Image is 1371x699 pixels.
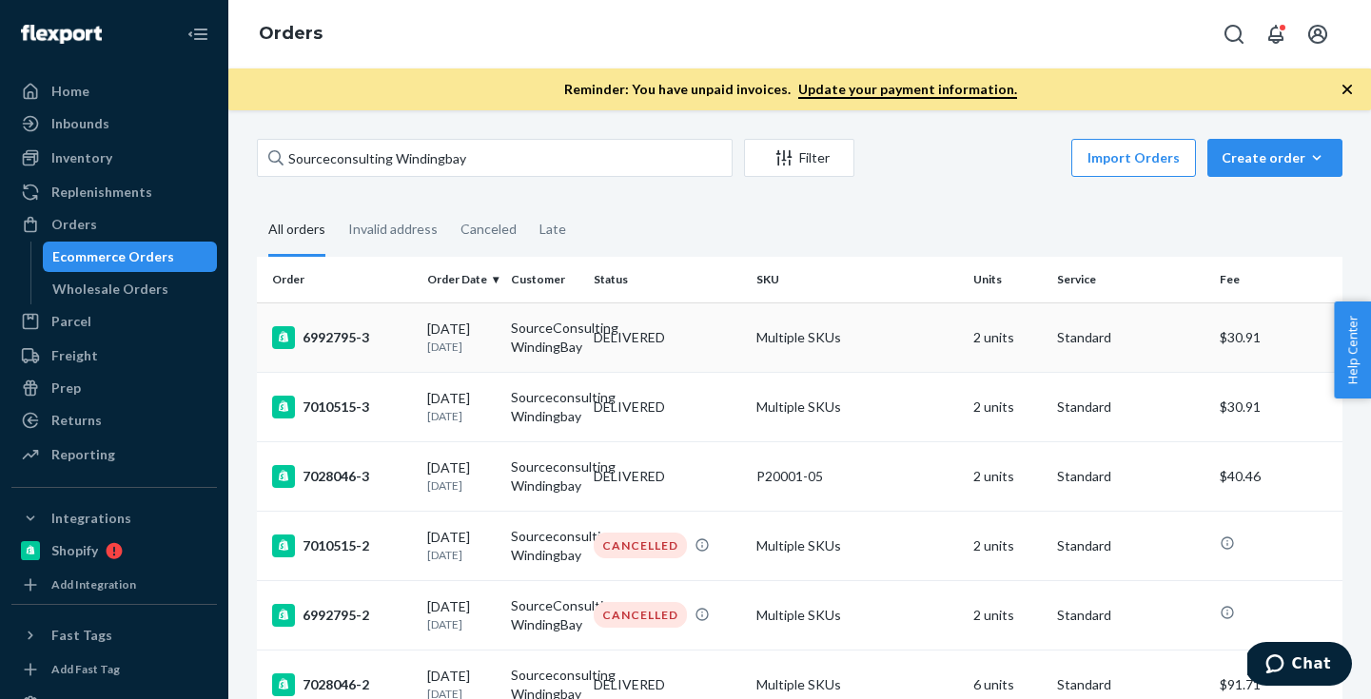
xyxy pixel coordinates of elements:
[11,209,217,240] a: Orders
[1057,328,1205,347] p: Standard
[798,81,1017,99] a: Update your payment information.
[51,541,98,560] div: Shopify
[966,302,1049,372] td: 2 units
[966,511,1049,580] td: 2 units
[272,326,412,349] div: 6992795-3
[1057,536,1205,555] p: Standard
[427,339,495,355] p: [DATE]
[51,626,112,645] div: Fast Tags
[594,328,665,347] div: DELIVERED
[11,658,217,681] a: Add Fast Tag
[1215,15,1253,53] button: Open Search Box
[51,148,112,167] div: Inventory
[51,445,115,464] div: Reporting
[11,620,217,650] button: Fast Tags
[1057,398,1205,417] p: Standard
[1207,139,1342,177] button: Create order
[427,389,495,424] div: [DATE]
[1049,257,1212,302] th: Service
[749,372,966,441] td: Multiple SKUs
[272,673,412,696] div: 7028046-2
[257,139,733,177] input: Search orders
[43,242,218,272] a: Ecommerce Orders
[744,139,854,177] button: Filter
[1057,467,1205,486] p: Standard
[427,528,495,563] div: [DATE]
[11,76,217,107] a: Home
[21,25,102,44] img: Flexport logo
[1212,257,1342,302] th: Fee
[51,82,89,101] div: Home
[51,312,91,331] div: Parcel
[503,441,586,511] td: Sourceconsulting Windingbay
[257,257,420,302] th: Order
[503,511,586,580] td: Sourceconsulting Windingbay
[11,573,217,596] a: Add Integration
[594,467,665,486] div: DELIVERED
[564,80,1017,99] p: Reminder: You have unpaid invoices.
[43,274,218,304] a: Wholesale Orders
[51,114,109,133] div: Inbounds
[1247,642,1352,689] iframe: Opens a widget where you can chat to one of our agents
[268,204,325,257] div: All orders
[749,511,966,580] td: Multiple SKUs
[427,320,495,355] div: [DATE]
[756,467,958,486] div: P20001-05
[503,302,586,372] td: SourceConsulting WindingBay
[11,306,217,337] a: Parcel
[586,257,749,302] th: Status
[749,302,966,372] td: Multiple SKUs
[51,215,97,234] div: Orders
[1212,302,1342,372] td: $30.91
[1057,675,1205,694] p: Standard
[51,183,152,202] div: Replenishments
[966,580,1049,650] td: 2 units
[420,257,502,302] th: Order Date
[503,580,586,650] td: SourceConsulting WindingBay
[966,441,1049,511] td: 2 units
[594,602,687,628] div: CANCELLED
[272,465,412,488] div: 7028046-3
[1057,606,1205,625] p: Standard
[272,396,412,418] div: 7010515-3
[51,661,120,677] div: Add Fast Tag
[11,177,217,207] a: Replenishments
[244,7,338,62] ol: breadcrumbs
[179,15,217,53] button: Close Navigation
[1257,15,1295,53] button: Open notifications
[51,411,102,430] div: Returns
[272,534,412,557] div: 7010515-2
[272,604,412,627] div: 6992795-2
[51,509,131,528] div: Integrations
[259,23,323,44] a: Orders
[966,257,1049,302] th: Units
[11,405,217,436] a: Returns
[11,143,217,173] a: Inventory
[427,458,495,494] div: [DATE]
[11,340,217,371] a: Freight
[1334,301,1371,398] button: Help Center
[51,346,98,365] div: Freight
[1299,15,1337,53] button: Open account menu
[503,372,586,441] td: Sourceconsulting Windingbay
[594,675,665,694] div: DELIVERED
[427,616,495,632] p: [DATE]
[1212,372,1342,441] td: $30.91
[594,398,665,417] div: DELIVERED
[745,148,853,167] div: Filter
[427,477,495,494] p: [DATE]
[52,280,168,299] div: Wholesale Orders
[11,535,217,566] a: Shopify
[51,576,136,592] div: Add Integration
[427,547,495,563] p: [DATE]
[11,373,217,403] a: Prep
[539,204,566,254] div: Late
[1222,148,1328,167] div: Create order
[1212,441,1342,511] td: $40.46
[11,108,217,139] a: Inbounds
[11,439,217,470] a: Reporting
[749,580,966,650] td: Multiple SKUs
[460,204,517,254] div: Canceled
